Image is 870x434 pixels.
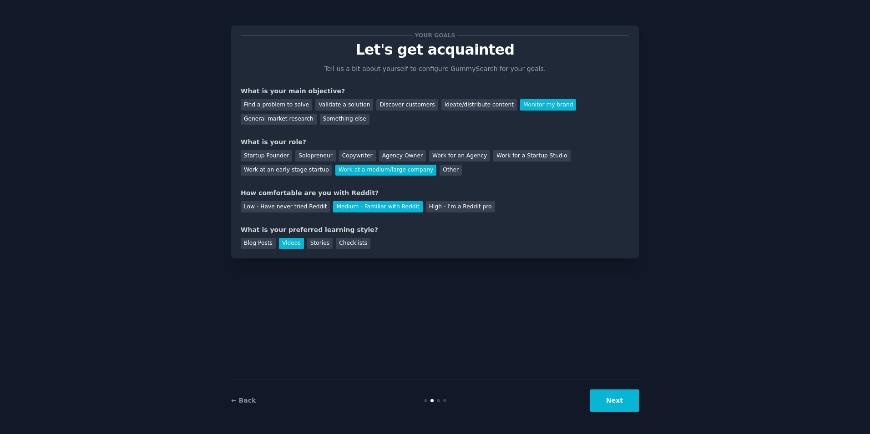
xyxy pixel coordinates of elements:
[590,389,639,412] button: Next
[241,137,629,147] div: What is your role?
[320,114,369,125] div: Something else
[315,99,373,111] div: Validate a solution
[333,201,422,212] div: Medium - Familiar with Reddit
[520,99,576,111] div: Monitor my brand
[241,150,292,161] div: Startup Founder
[241,188,629,198] div: How comfortable are you with Reddit?
[339,150,376,161] div: Copywriter
[241,42,629,58] p: Let's get acquainted
[440,165,462,176] div: Other
[241,165,332,176] div: Work at an early stage startup
[320,64,550,74] p: Tell us a bit about yourself to configure GummySearch for your goals.
[241,114,317,125] div: General market research
[429,150,490,161] div: Work for an Agency
[379,150,426,161] div: Agency Owner
[413,30,457,40] span: Your goals
[241,238,276,249] div: Blog Posts
[295,150,335,161] div: Solopreneur
[335,165,436,176] div: Work at a medium/large company
[241,201,330,212] div: Low - Have never tried Reddit
[493,150,570,161] div: Work for a Startup Studio
[241,225,629,235] div: What is your preferred learning style?
[336,238,370,249] div: Checklists
[279,238,304,249] div: Videos
[376,99,438,111] div: Discover customers
[241,86,629,96] div: What is your main objective?
[426,201,495,212] div: High - I'm a Reddit pro
[231,397,256,404] a: ← Back
[307,238,333,249] div: Stories
[441,99,517,111] div: Ideate/distribute content
[241,99,312,111] div: Find a problem to solve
